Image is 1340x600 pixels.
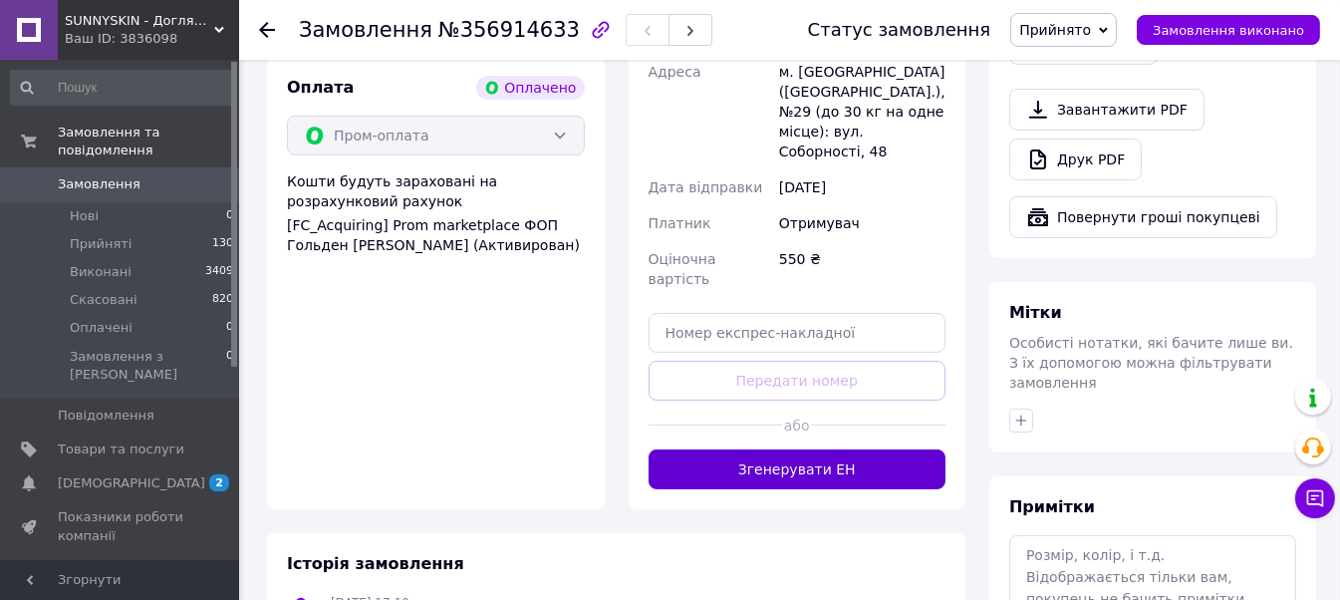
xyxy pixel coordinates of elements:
div: Ваш ID: 3836098 [65,30,239,48]
span: Особисті нотатки, які бачите лише ви. З їх допомогою можна фільтрувати замовлення [1009,335,1293,391]
span: Повідомлення [58,407,154,425]
span: Платник [649,215,711,231]
span: №356914633 [438,18,580,42]
input: Номер експрес-накладної [649,313,946,353]
a: Друк PDF [1009,139,1142,180]
span: 3409 [205,263,233,281]
span: Історія замовлення [287,554,464,573]
button: Замовлення виконано [1137,15,1320,45]
span: Замовлення [299,18,432,42]
span: Дата відправки [649,179,763,195]
span: 0 [226,348,233,384]
a: Завантажити PDF [1009,89,1205,131]
span: 820 [212,291,233,309]
div: Повернутися назад [259,20,275,40]
span: Примітки [1009,497,1095,516]
div: Статус замовлення [808,20,991,40]
span: SUNNYSKIN - Доглядова косметика для обличчя [65,12,214,30]
span: Замовлення та повідомлення [58,124,239,159]
button: Повернути гроші покупцеві [1009,196,1277,238]
div: Кошти будуть зараховані на розрахунковий рахунок [287,171,585,255]
span: Замовлення [58,175,140,193]
div: Отримувач [775,205,949,241]
span: Адреса [649,64,701,80]
span: Замовлення виконано [1153,23,1304,38]
span: Оплата [287,78,354,97]
span: [DEMOGRAPHIC_DATA] [58,474,205,492]
div: [FC_Acquiring] Prom marketplace ФОП Гольден [PERSON_NAME] (Активирован) [287,215,585,255]
span: Скасовані [70,291,137,309]
div: 550 ₴ [775,241,949,297]
span: Оплачені [70,319,133,337]
span: або [782,416,812,436]
span: Товари та послуги [58,441,184,458]
div: [DATE] [775,169,949,205]
span: Показники роботи компанії [58,508,184,544]
button: Згенерувати ЕН [649,450,946,489]
span: Прийняті [70,235,132,253]
span: Нові [70,207,99,225]
div: м. [GEOGRAPHIC_DATA] ([GEOGRAPHIC_DATA].), №29 (до 30 кг на одне місце): вул. Соборності, 48 [775,54,949,169]
span: 130 [212,235,233,253]
span: 0 [226,207,233,225]
span: Прийнято [1019,22,1091,38]
span: Виконані [70,263,132,281]
button: Чат з покупцем [1295,478,1335,518]
div: Оплачено [476,76,584,100]
span: Оціночна вартість [649,251,716,287]
span: Мітки [1009,303,1062,322]
span: 2 [209,474,229,491]
span: Замовлення з [PERSON_NAME] [70,348,226,384]
input: Пошук [10,70,235,106]
span: 0 [226,319,233,337]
